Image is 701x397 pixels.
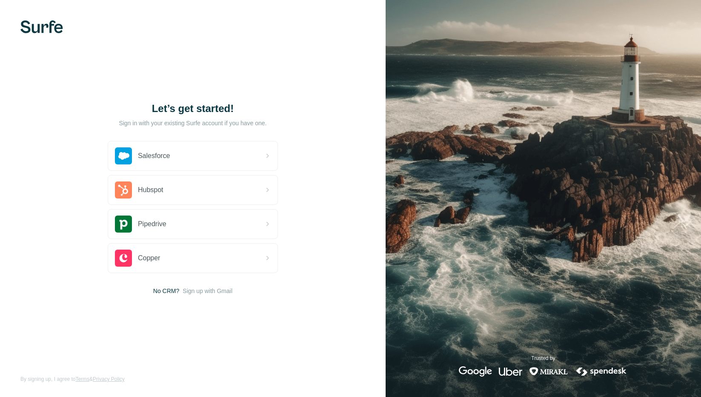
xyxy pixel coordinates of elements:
[183,287,232,295] button: Sign up with Gmail
[138,219,166,229] span: Pipedrive
[575,366,628,377] img: spendesk's logo
[108,102,278,115] h1: Let’s get started!
[115,147,132,164] img: salesforce's logo
[115,216,132,233] img: pipedrive's logo
[153,287,179,295] span: No CRM?
[529,366,568,377] img: mirakl's logo
[138,253,160,263] span: Copper
[531,354,555,362] p: Trusted by
[499,366,522,377] img: uber's logo
[93,376,125,382] a: Privacy Policy
[138,151,170,161] span: Salesforce
[138,185,163,195] span: Hubspot
[115,181,132,198] img: hubspot's logo
[459,366,492,377] img: google's logo
[75,376,89,382] a: Terms
[115,250,132,267] img: copper's logo
[119,119,266,127] p: Sign in with your existing Surfe account if you have one.
[20,375,125,383] span: By signing up, I agree to &
[20,20,63,33] img: Surfe's logo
